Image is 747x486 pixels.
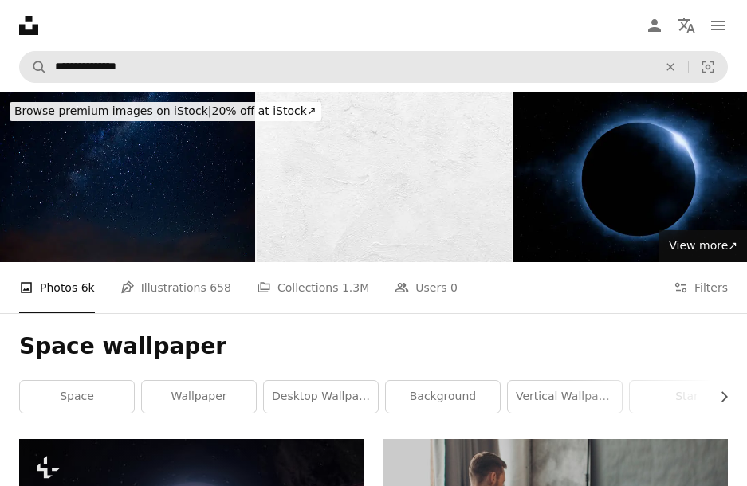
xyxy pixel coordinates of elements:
button: Visual search [689,52,727,82]
h1: Space wallpaper [19,332,728,361]
a: Collections 1.3M [257,262,369,313]
button: Clear [653,52,688,82]
a: space [20,381,134,413]
a: vertical wallpaper [508,381,622,413]
span: Browse premium images on iStock | [14,104,211,117]
img: White wall texture background, paper texture background [257,92,512,262]
button: Search Unsplash [20,52,47,82]
a: Users 0 [395,262,458,313]
button: Language [670,10,702,41]
span: View more ↗ [669,239,737,252]
form: Find visuals sitewide [19,51,728,83]
span: 1.3M [342,279,369,296]
a: background [386,381,500,413]
button: scroll list to the right [710,381,728,413]
button: Menu [702,10,734,41]
a: Illustrations 658 [120,262,231,313]
button: Filters [674,262,728,313]
a: star [630,381,744,413]
a: desktop wallpaper [264,381,378,413]
a: Home — Unsplash [19,16,38,35]
div: 20% off at iStock ↗ [10,102,321,121]
a: View more↗ [659,230,747,262]
span: 658 [210,279,231,296]
a: Log in / Sign up [639,10,670,41]
a: wallpaper [142,381,256,413]
span: 0 [450,279,458,296]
